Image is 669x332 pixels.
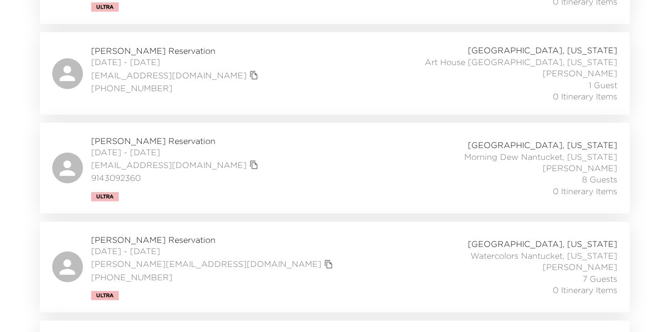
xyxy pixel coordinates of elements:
[91,45,261,56] span: [PERSON_NAME] Reservation
[582,174,617,185] span: 8 Guests
[582,273,617,284] span: 7 Guests
[468,238,617,250] span: [GEOGRAPHIC_DATA], [US_STATE]
[91,82,261,94] span: [PHONE_NUMBER]
[247,158,261,172] button: copy primary member email
[91,272,336,283] span: [PHONE_NUMBER]
[91,245,336,257] span: [DATE] - [DATE]
[91,258,321,269] a: [PERSON_NAME][EMAIL_ADDRESS][DOMAIN_NAME]
[553,284,617,296] span: 0 Itinerary Items
[425,56,617,68] span: Art House [GEOGRAPHIC_DATA], [US_STATE]
[553,185,617,197] span: 0 Itinerary Items
[40,123,630,214] a: [PERSON_NAME] Reservation[DATE] - [DATE][EMAIL_ADDRESS][DOMAIN_NAME]copy primary member email9143...
[543,162,617,174] span: [PERSON_NAME]
[91,159,247,171] a: [EMAIL_ADDRESS][DOMAIN_NAME]
[91,172,261,183] span: 9143092360
[91,147,261,158] span: [DATE] - [DATE]
[91,234,336,245] span: [PERSON_NAME] Reservation
[589,79,617,91] span: 1 Guest
[464,151,617,162] span: Morning Dew Nantucket, [US_STATE]
[91,70,247,81] a: [EMAIL_ADDRESS][DOMAIN_NAME]
[321,257,336,272] button: copy primary member email
[553,91,617,102] span: 0 Itinerary Items
[468,45,617,56] span: [GEOGRAPHIC_DATA], [US_STATE]
[543,68,617,79] span: [PERSON_NAME]
[96,194,114,200] span: Ultra
[40,32,630,114] a: [PERSON_NAME] Reservation[DATE] - [DATE][EMAIL_ADDRESS][DOMAIN_NAME]copy primary member email[PHO...
[91,56,261,68] span: [DATE] - [DATE]
[543,261,617,273] span: [PERSON_NAME]
[91,135,261,147] span: [PERSON_NAME] Reservation
[40,222,630,313] a: [PERSON_NAME] Reservation[DATE] - [DATE][PERSON_NAME][EMAIL_ADDRESS][DOMAIN_NAME]copy primary mem...
[470,250,617,261] span: Watercolors Nantucket, [US_STATE]
[468,139,617,151] span: [GEOGRAPHIC_DATA], [US_STATE]
[247,68,261,82] button: copy primary member email
[96,4,114,10] span: Ultra
[96,293,114,299] span: Ultra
